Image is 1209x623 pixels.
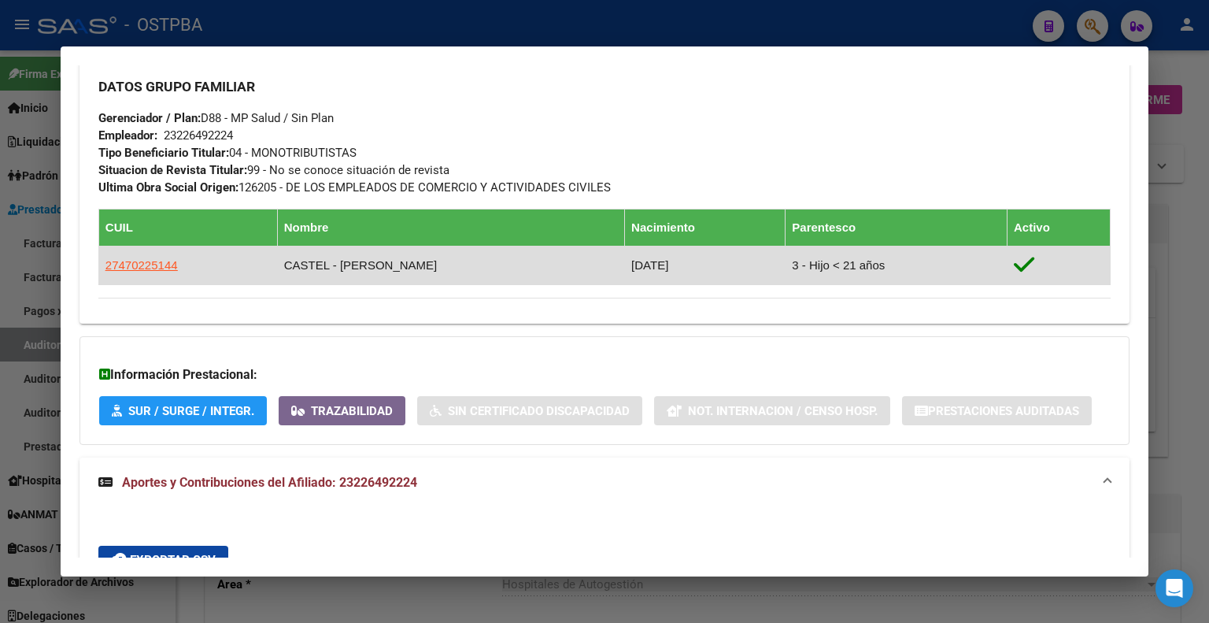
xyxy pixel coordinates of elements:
[625,246,786,284] td: [DATE]
[98,146,229,160] strong: Tipo Beneficiario Titular:
[111,550,130,569] mat-icon: cloud_download
[98,111,201,125] strong: Gerenciador / Plan:
[98,111,334,125] span: D88 - MP Salud / Sin Plan
[448,404,630,418] span: Sin Certificado Discapacidad
[786,209,1007,246] th: Parentesco
[625,209,786,246] th: Nacimiento
[902,396,1092,425] button: Prestaciones Auditadas
[79,458,1130,508] mat-expansion-panel-header: Aportes y Contribuciones del Afiliado: 23226492224
[98,146,357,160] span: 04 - MONOTRIBUTISTAS
[1155,569,1193,607] div: Open Intercom Messenger
[99,365,1110,384] h3: Información Prestacional:
[98,163,449,177] span: 99 - No se conoce situación de revista
[98,180,611,195] span: 126205 - DE LOS EMPLEADOS DE COMERCIO Y ACTIVIDADES CIVILES
[98,546,228,574] button: Exportar CSV
[98,128,157,143] strong: Empleador:
[311,404,393,418] span: Trazabilidad
[98,209,277,246] th: CUIL
[98,78,1111,95] h3: DATOS GRUPO FAMILIAR
[98,180,238,195] strong: Ultima Obra Social Origen:
[164,127,233,144] div: 23226492224
[122,475,417,490] span: Aportes y Contribuciones del Afiliado: 23226492224
[277,209,624,246] th: Nombre
[105,258,178,272] span: 27470225144
[688,404,878,418] span: Not. Internacion / Censo Hosp.
[417,396,642,425] button: Sin Certificado Discapacidad
[928,404,1079,418] span: Prestaciones Auditadas
[98,163,247,177] strong: Situacion de Revista Titular:
[99,396,267,425] button: SUR / SURGE / INTEGR.
[128,404,254,418] span: SUR / SURGE / INTEGR.
[279,396,405,425] button: Trazabilidad
[111,553,216,567] span: Exportar CSV
[277,246,624,284] td: CASTEL - [PERSON_NAME]
[654,396,890,425] button: Not. Internacion / Censo Hosp.
[786,246,1007,284] td: 3 - Hijo < 21 años
[1007,209,1111,246] th: Activo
